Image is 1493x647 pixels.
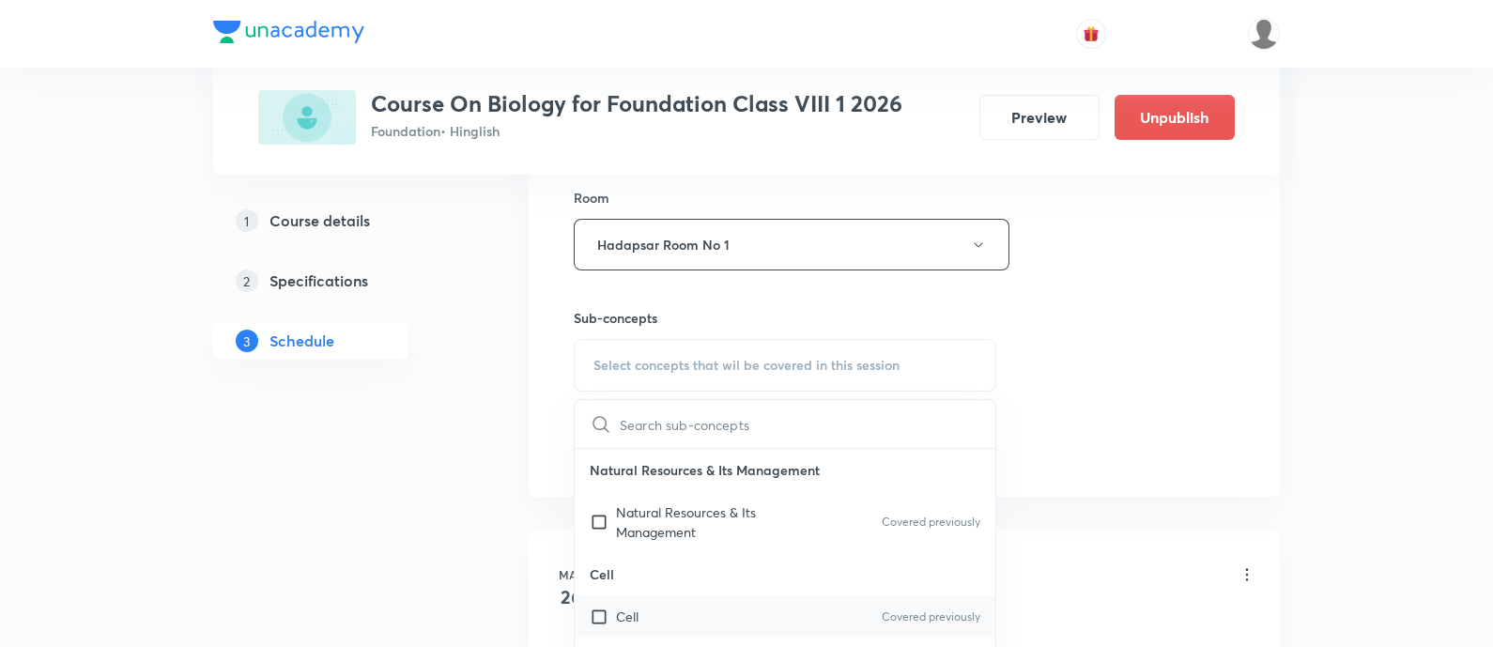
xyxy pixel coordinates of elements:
[979,95,1100,140] button: Preview
[575,553,995,595] p: Cell
[269,209,370,232] h5: Course details
[236,330,258,352] p: 3
[620,400,995,448] input: Search sub-concepts
[1115,95,1235,140] button: Unpublish
[1083,25,1100,42] img: avatar
[269,270,368,292] h5: Specifications
[552,566,590,583] h6: May
[616,502,806,542] p: Natural Resources & Its Management
[371,121,902,141] p: Foundation • Hinglish
[213,21,364,43] img: Company Logo
[213,202,469,239] a: 1Course details
[269,330,334,352] h5: Schedule
[213,21,364,48] a: Company Logo
[574,188,609,208] h6: Room
[236,209,258,232] p: 1
[236,270,258,292] p: 2
[882,514,980,531] p: Covered previously
[593,358,900,373] span: Select concepts that wil be covered in this session
[882,608,980,625] p: Covered previously
[574,219,1009,270] button: Hadapsar Room No 1
[616,607,639,626] p: Cell
[1076,19,1106,49] button: avatar
[1248,18,1280,50] img: nikita patil
[574,308,996,328] h6: Sub-concepts
[258,90,356,145] img: 25638F7F-F672-4A41-BAE5-62B000024885_plus.png
[371,90,902,117] h3: Course On Biology for Foundation Class VIII 1 2026
[575,449,995,491] p: Natural Resources & Its Management
[213,262,469,300] a: 2Specifications
[552,583,590,611] h4: 26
